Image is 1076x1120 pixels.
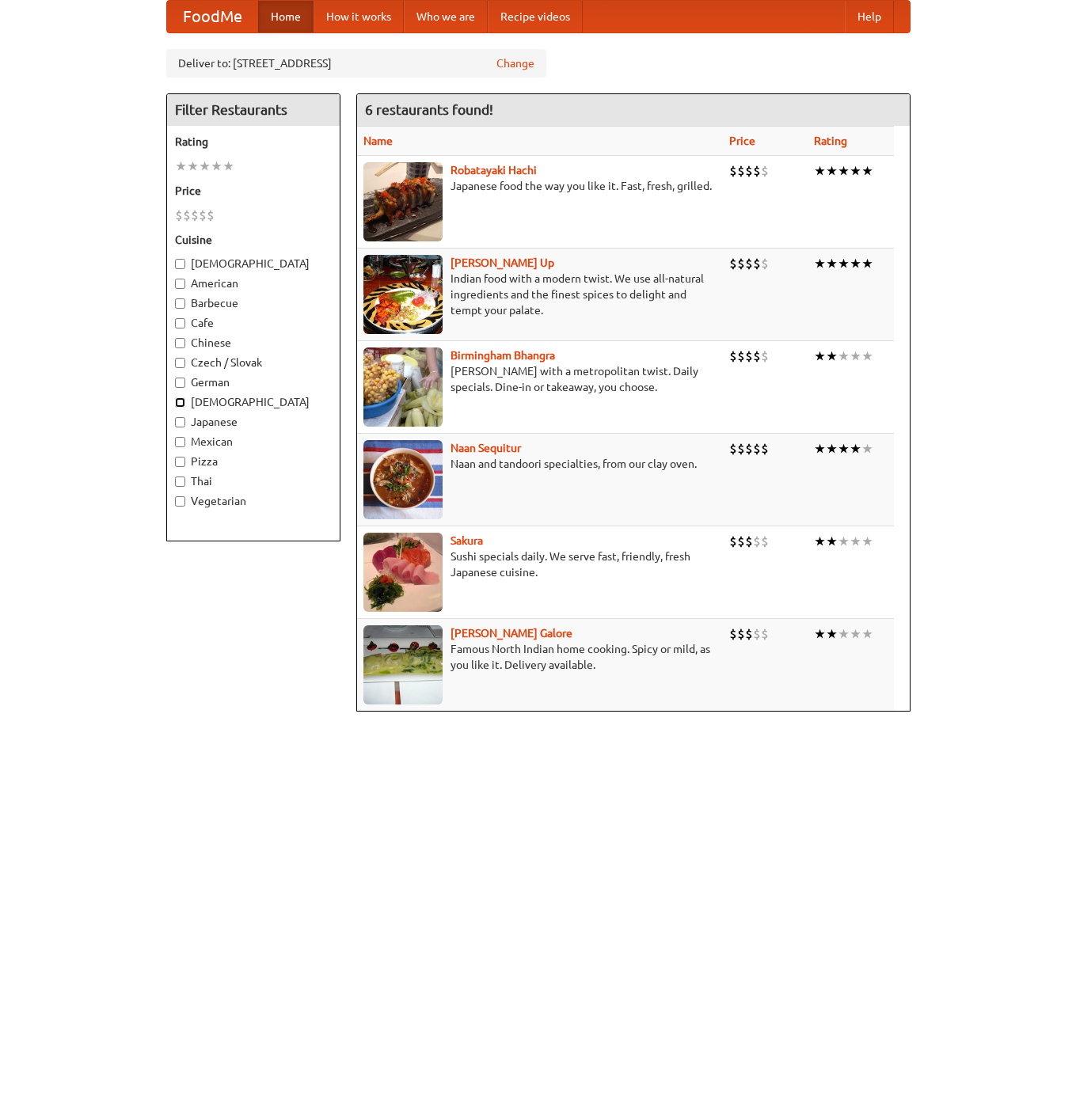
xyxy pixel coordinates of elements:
[175,414,332,430] label: Japanese
[729,162,737,180] li: $
[753,533,761,550] li: $
[729,440,737,457] li: $
[363,347,443,427] img: bhangra.jpg
[258,1,314,32] a: Home
[175,454,332,469] label: Pizza
[211,158,222,175] li: ★
[496,55,534,71] a: Change
[729,135,755,147] a: Price
[838,625,850,643] li: ★
[753,162,761,180] li: $
[737,440,745,457] li: $
[191,207,199,224] li: $
[175,476,185,487] input: Thai
[826,625,838,643] li: ★
[451,442,521,454] b: Naan Sequitur
[175,358,185,368] input: Czech / Slovak
[167,94,340,126] h4: Filter Restaurants
[753,625,761,643] li: $
[175,417,185,427] input: Japanese
[737,533,745,550] li: $
[451,627,572,640] a: [PERSON_NAME] Galore
[166,49,546,78] div: Deliver to: [STREET_ADDRESS]
[363,178,717,194] p: Japanese food the way you like it. Fast, fresh, grilled.
[850,162,861,180] li: ★
[737,347,745,365] li: $
[826,347,838,365] li: ★
[404,1,488,32] a: Who we are
[363,456,717,472] p: Naan and tandoori specialties, from our clay oven.
[826,533,838,550] li: ★
[737,162,745,180] li: $
[753,347,761,365] li: $
[850,533,861,550] li: ★
[175,374,332,390] label: German
[187,158,199,175] li: ★
[488,1,583,32] a: Recipe videos
[175,259,185,269] input: [DEMOGRAPHIC_DATA]
[745,162,753,180] li: $
[737,625,745,643] li: $
[838,255,850,272] li: ★
[175,457,185,467] input: Pizza
[175,434,332,450] label: Mexican
[850,347,861,365] li: ★
[761,255,769,272] li: $
[814,625,826,643] li: ★
[175,232,332,248] h5: Cuisine
[175,397,185,408] input: [DEMOGRAPHIC_DATA]
[451,349,555,362] a: Birmingham Bhangra
[753,255,761,272] li: $
[753,440,761,457] li: $
[175,318,185,328] input: Cafe
[363,625,443,704] img: currygalore.jpg
[451,164,537,177] b: Robatayaki Hachi
[745,255,753,272] li: $
[729,255,737,272] li: $
[175,338,185,348] input: Chinese
[363,271,717,318] p: Indian food with a modern twist. We use all-natural ingredients and the finest spices to delight ...
[363,162,443,241] img: robatayaki.jpg
[838,162,850,180] li: ★
[850,625,861,643] li: ★
[199,207,207,224] li: $
[363,135,393,147] a: Name
[451,534,483,547] a: Sakura
[167,1,258,32] a: FoodMe
[365,102,493,117] ng-pluralize: 6 restaurants found!
[850,255,861,272] li: ★
[861,625,873,643] li: ★
[175,315,332,331] label: Cafe
[861,440,873,457] li: ★
[845,1,894,32] a: Help
[175,295,332,311] label: Barbecue
[761,162,769,180] li: $
[814,135,847,147] a: Rating
[814,533,826,550] li: ★
[175,134,332,150] h5: Rating
[363,533,443,612] img: sakura.jpg
[838,533,850,550] li: ★
[826,255,838,272] li: ★
[363,549,717,580] p: Sushi specials daily. We serve fast, friendly, fresh Japanese cuisine.
[761,533,769,550] li: $
[451,256,554,269] a: [PERSON_NAME] Up
[175,473,332,489] label: Thai
[745,440,753,457] li: $
[729,625,737,643] li: $
[838,347,850,365] li: ★
[838,440,850,457] li: ★
[737,255,745,272] li: $
[729,533,737,550] li: $
[175,207,183,224] li: $
[175,437,185,447] input: Mexican
[363,641,717,673] p: Famous North Indian home cooking. Spicy or mild, as you like it. Delivery available.
[207,207,215,224] li: $
[761,625,769,643] li: $
[175,158,187,175] li: ★
[222,158,234,175] li: ★
[363,363,717,395] p: [PERSON_NAME] with a metropolitan twist. Daily specials. Dine-in or takeaway, you choose.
